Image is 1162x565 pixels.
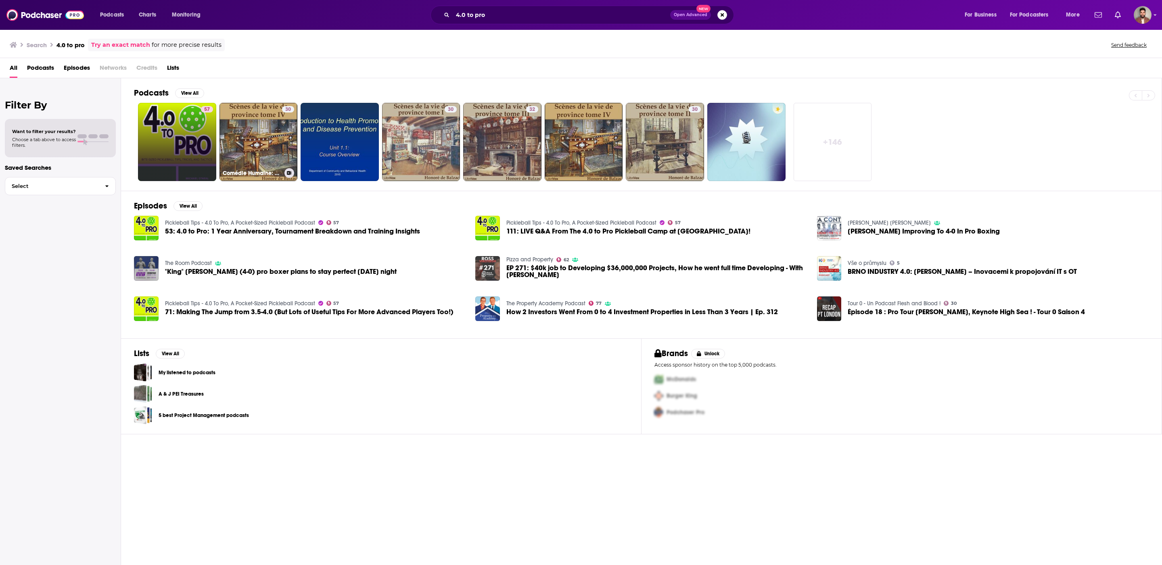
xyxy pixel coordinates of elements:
span: 111: LIVE Q&A From The 4.0 to Pro Pickleball Camp at [GEOGRAPHIC_DATA]! [506,228,750,235]
span: [PERSON_NAME] Improving To 4-0 In Pro Boxing [848,228,1000,235]
span: 57 [333,221,339,225]
a: 111: LIVE Q&A From The 4.0 to Pro Pickleball Camp at The Fort! [506,228,750,235]
h2: Episodes [134,201,167,211]
button: open menu [94,8,134,21]
a: How 2 Investors Went From 0 to 4 Investment Properties in Less Than 3 Years | Ep. 312 [475,296,500,321]
a: EP 271: $40k job to Developing $36,000,000 Projects, How he went full time Developing - With Ross... [506,265,807,278]
p: Saved Searches [5,164,116,171]
img: Second Pro Logo [651,388,667,404]
a: 57 [138,103,216,181]
a: 57 [326,301,339,306]
a: Pickleball Tips - 4.0 To Pro, A Pocket-Sized Pickleball Podcast [165,219,315,226]
a: "King" Kevin Walsh (4-0) pro boxer plans to stay perfect Saturday night [134,256,159,281]
span: 30 [285,106,291,114]
a: EP 271: $40k job to Developing $36,000,000 Projects, How he went full time Developing - With Ross... [475,256,500,281]
img: First Pro Logo [651,371,667,388]
span: For Podcasters [1010,9,1049,21]
a: Try an exact match [91,40,150,50]
a: Dylan James Bowker [848,219,931,226]
img: Podchaser - Follow, Share and Rate Podcasts [6,7,84,23]
a: Show notifications dropdown [1112,8,1124,22]
img: Épisode 18 : Pro Tour Londre, Keynote High Sea ! - Tour 0 Saison 4 [817,296,842,321]
span: 57 [675,221,681,225]
span: Open Advanced [674,13,707,17]
img: 71: Making The Jump from 3.5-4.0 (But Lots of Useful Tips For More Advanced Players Too!) [134,296,159,321]
a: Lists [167,61,179,78]
a: 5 best Project Management podcasts [159,411,249,420]
button: open menu [959,8,1007,21]
span: Logged in as calmonaghan [1134,6,1152,24]
span: "King" [PERSON_NAME] (4-0) pro boxer plans to stay perfect [DATE] night [165,268,397,275]
span: 57 [204,106,210,114]
a: 32 [463,103,541,181]
a: 32 [526,106,538,113]
button: View All [173,201,203,211]
span: 30 [692,106,698,114]
span: Want to filter your results? [12,129,76,134]
span: BRNO INDUSTRY 4.0: [PERSON_NAME] – Inovacemi k propojování IT s OT [848,268,1077,275]
a: BRNO INDUSTRY 4.0: Tomáš Halva – Inovacemi k propojování IT s OT [848,268,1077,275]
button: Show profile menu [1134,6,1152,24]
span: McDonalds [667,376,696,383]
a: 71: Making The Jump from 3.5-4.0 (But Lots of Useful Tips For More Advanced Players Too!) [165,309,454,315]
a: Show notifications dropdown [1091,8,1105,22]
span: for more precise results [152,40,222,50]
span: 53: 4.0 to Pro: 1 Year Anniversary, Tournament Breakdown and Training Insights [165,228,420,235]
a: Vše o průmyslu [848,260,886,267]
span: 30 [448,106,454,114]
a: ListsView All [134,348,185,359]
span: 5 best Project Management podcasts [134,406,152,424]
span: Credits [136,61,157,78]
span: Monitoring [172,9,201,21]
a: 30Comédie Humaine: 08 - [GEOGRAPHIC_DATA] de la vie de province tome 4 ([DATE]) - Illusions perdu... [219,103,298,181]
a: Tour 0 - Un Podcast Flesh and Blood ! [848,300,940,307]
a: My listened to podcasts [134,363,152,382]
img: 53: 4.0 to Pro: 1 Year Anniversary, Tournament Breakdown and Training Insights [134,216,159,240]
span: Épisode 18 : Pro Tour [PERSON_NAME], Keynote High Sea ! - Tour 0 Saison 4 [848,309,1085,315]
span: 62 [564,258,569,262]
a: 111: LIVE Q&A From The 4.0 to Pro Pickleball Camp at The Fort! [475,216,500,240]
a: 30 [282,106,294,113]
a: Pickleball Tips - 4.0 To Pro, A Pocket-Sized Pickleball Podcast [506,219,656,226]
button: Send feedback [1109,42,1149,48]
button: Open AdvancedNew [670,10,711,20]
span: New [696,5,711,13]
img: BRNO INDUSTRY 4.0: Tomáš Halva – Inovacemi k propojování IT s OT [817,256,842,281]
a: Pickleball Tips - 4.0 To Pro, A Pocket-Sized Pickleball Podcast [165,300,315,307]
a: The Room Podcast [165,260,212,267]
a: 57 [668,220,681,225]
span: For Business [965,9,997,21]
a: Épisode 18 : Pro Tour Londre, Keynote High Sea ! - Tour 0 Saison 4 [848,309,1085,315]
a: My listened to podcasts [159,368,215,377]
span: 5 [897,261,900,265]
a: 77 [589,301,602,306]
a: +146 [794,103,872,181]
a: 57 [326,220,339,225]
a: 5 [890,261,900,265]
a: 30 [944,301,957,306]
a: Charts [134,8,161,21]
span: Burger King [667,392,697,399]
h3: 4.0 to pro [56,41,85,49]
a: Podcasts [27,61,54,78]
a: EpisodesView All [134,201,203,211]
span: EP 271: $40k job to Developing $36,000,000 Projects, How he went full time Developing - With [PER... [506,265,807,278]
button: open menu [1005,8,1060,21]
h3: Comédie Humaine: 08 - [GEOGRAPHIC_DATA] de la vie de province tome 4 ([DATE]) - Illusions perdues... [223,170,281,177]
a: Episodes [64,61,90,78]
button: View All [175,88,204,98]
h2: Lists [134,348,149,359]
img: Third Pro Logo [651,404,667,421]
span: 30 [951,302,957,305]
button: open menu [1060,8,1090,21]
a: "King" Kevin Walsh (4-0) pro boxer plans to stay perfect Saturday night [165,268,397,275]
span: Choose a tab above to access filters. [12,137,76,148]
h2: Podcasts [134,88,169,98]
